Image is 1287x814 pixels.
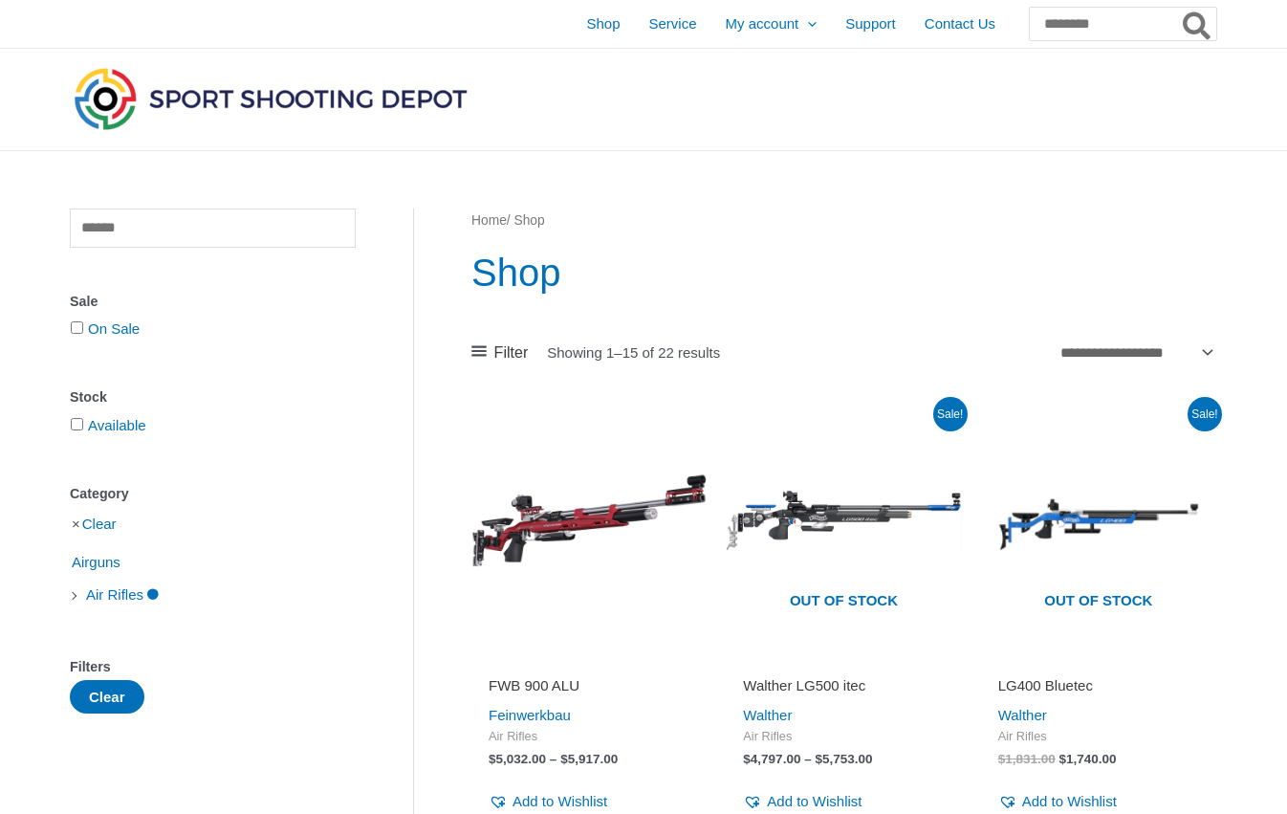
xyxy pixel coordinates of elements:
[70,384,356,411] div: Stock
[726,403,961,638] a: Out of stock
[815,752,872,766] bdi: 5,753.00
[489,676,689,695] h2: FWB 900 ALU
[933,397,968,431] span: Sale!
[1059,752,1067,766] span: $
[743,707,792,723] a: Walther
[1059,752,1117,766] bdi: 1,740.00
[88,320,140,337] a: On Sale
[743,729,944,745] span: Air Rifles
[471,339,528,367] a: Filter
[981,403,1216,638] a: Out of stock
[88,417,146,433] a: Available
[998,676,1199,702] a: LG400 Bluetec
[1179,8,1216,40] button: Search
[70,63,471,134] img: Sport Shooting Depot
[815,752,822,766] span: $
[726,403,961,638] img: Walther LG500 itec
[489,707,571,723] a: Feinwerkbau
[743,676,944,702] a: Walther LG500 itec
[70,680,144,714] button: Clear
[70,653,356,681] div: Filters
[471,213,507,228] a: Home
[82,516,117,532] a: Clear
[740,580,947,624] span: Out of stock
[767,793,862,809] span: Add to Wishlist
[804,752,812,766] span: –
[560,752,568,766] span: $
[743,676,944,695] h2: Walther LG500 itec
[981,403,1216,638] img: LG400 Bluetec
[743,752,800,766] bdi: 4,797.00
[71,418,83,430] input: Available
[84,579,145,611] span: Air Rifles
[513,793,607,809] span: Add to Wishlist
[70,480,356,508] div: Category
[489,676,689,702] a: FWB 900 ALU
[998,729,1199,745] span: Air Rifles
[494,339,529,367] span: Filter
[1053,338,1216,366] select: Shop order
[743,649,944,672] iframe: Customer reviews powered by Trustpilot
[471,403,707,638] img: FWB 900 ALU
[998,649,1199,672] iframe: Customer reviews powered by Trustpilot
[471,246,1216,299] h1: Shop
[489,729,689,745] span: Air Rifles
[998,676,1199,695] h2: LG400 Bluetec
[998,752,1006,766] span: $
[70,546,122,579] span: Airguns
[489,752,546,766] bdi: 5,032.00
[1022,793,1117,809] span: Add to Wishlist
[489,649,689,672] iframe: Customer reviews powered by Trustpilot
[560,752,618,766] bdi: 5,917.00
[743,752,751,766] span: $
[995,580,1202,624] span: Out of stock
[84,585,161,602] a: Air Rifles
[998,707,1047,723] a: Walther
[550,752,557,766] span: –
[547,345,720,360] p: Showing 1–15 of 22 results
[71,321,83,334] input: On Sale
[70,553,122,569] a: Airguns
[489,752,496,766] span: $
[471,209,1216,233] nav: Breadcrumb
[70,288,356,316] div: Sale
[1188,397,1222,431] span: Sale!
[998,752,1056,766] bdi: 1,831.00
